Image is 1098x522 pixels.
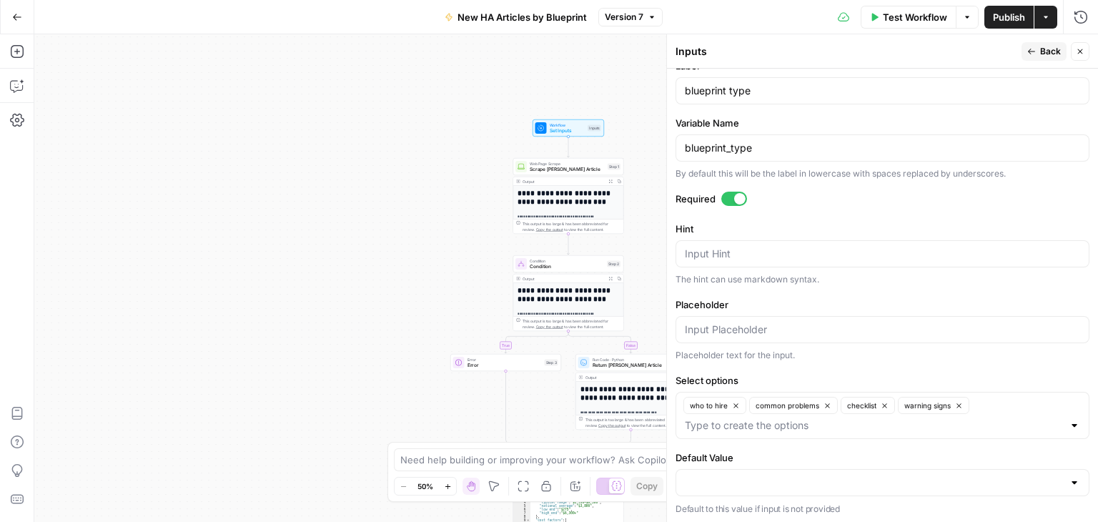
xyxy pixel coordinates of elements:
[568,331,632,353] g: Edge from step_2 to step_4
[683,397,746,414] button: who to hire
[847,400,876,411] span: checklist
[523,276,604,282] div: Output
[523,179,604,184] div: Output
[436,6,595,29] button: New HA Articles by Blueprint
[861,6,956,29] button: Test Workflow
[526,518,530,522] span: Toggle code folding, rows 9 through 17
[690,400,728,411] span: who to hire
[676,192,1089,206] label: Required
[523,318,620,330] div: This output is too large & has been abbreviated for review. to view the full content.
[505,331,568,353] g: Edge from step_2 to step_3
[883,10,947,24] span: Test Workflow
[676,450,1089,465] label: Default Value
[585,375,667,380] div: Output
[676,502,1089,516] p: Default to this value if input is not provided
[568,430,631,446] g: Edge from step_4 to step_2-conditional-end
[685,322,1080,337] input: Input Placeholder
[593,362,667,369] span: Return [PERSON_NAME] Article
[685,84,1080,98] input: Input Label
[513,518,530,522] div: 9
[984,6,1034,29] button: Publish
[530,263,604,270] span: Condition
[530,161,605,167] span: Web Page Scrape
[506,371,569,446] g: Edge from step_3 to step_2-conditional-end
[530,166,605,173] span: Scrape [PERSON_NAME] Article
[1022,42,1067,61] button: Back
[598,8,663,26] button: Version 7
[749,397,838,414] button: common problems
[513,515,530,518] div: 8
[676,116,1089,130] label: Variable Name
[756,400,819,411] span: common problems
[585,417,683,428] div: This output is too large & has been abbreviated for review. to view the full content.
[468,357,542,363] span: Error
[513,501,530,504] div: 4
[523,221,620,232] div: This output is too large & has been abbreviated for review. to view the full content.
[593,357,667,363] span: Run Code · Python
[1040,45,1061,58] span: Back
[536,227,563,232] span: Copy the output
[513,508,530,511] div: 6
[588,125,601,132] div: Inputs
[513,119,624,137] div: WorkflowSet InputsInputs
[417,481,433,492] span: 50%
[513,504,530,508] div: 5
[550,127,585,134] span: Set Inputs
[468,362,542,369] span: Error
[685,418,1063,433] input: Type to create the options
[841,397,895,414] button: checklist
[568,137,570,157] g: Edge from start to step_1
[898,397,969,414] button: warning signs
[550,122,585,128] span: Workflow
[545,360,558,366] div: Step 3
[598,423,625,428] span: Copy the output
[685,141,1080,155] input: blueprint_type
[607,261,620,267] div: Step 2
[904,400,951,411] span: warning signs
[676,44,1017,59] div: Inputs
[676,297,1089,312] label: Placeholder
[608,164,620,170] div: Step 1
[568,234,570,255] g: Edge from step_1 to step_2
[676,373,1089,388] label: Select options
[605,11,643,24] span: Version 7
[676,167,1089,180] div: By default this will be the label in lowercase with spaces replaced by underscores.
[530,258,604,264] span: Condition
[536,325,563,329] span: Copy the output
[636,480,658,493] span: Copy
[457,10,587,24] span: New HA Articles by Blueprint
[676,273,1089,286] div: The hint can use markdown syntax.
[993,10,1025,24] span: Publish
[513,511,530,515] div: 7
[450,354,561,371] div: ErrorErrorStep 3
[630,477,663,496] button: Copy
[676,349,1089,362] div: Placeholder text for the input.
[676,222,1089,236] label: Hint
